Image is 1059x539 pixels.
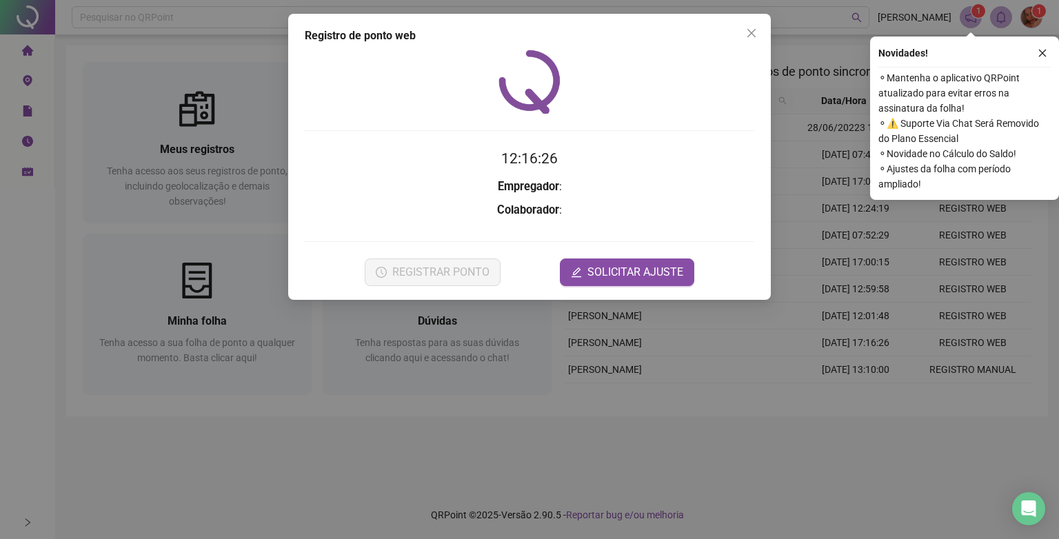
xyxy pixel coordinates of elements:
[1012,492,1045,525] div: Open Intercom Messenger
[365,258,501,286] button: REGISTRAR PONTO
[501,150,558,167] time: 12:16:26
[746,28,757,39] span: close
[498,180,559,193] strong: Empregador
[878,116,1051,146] span: ⚬ ⚠️ Suporte Via Chat Será Removido do Plano Essencial
[305,201,754,219] h3: :
[571,267,582,278] span: edit
[1038,48,1047,58] span: close
[560,258,694,286] button: editSOLICITAR AJUSTE
[587,264,683,281] span: SOLICITAR AJUSTE
[878,70,1051,116] span: ⚬ Mantenha o aplicativo QRPoint atualizado para evitar erros na assinatura da folha!
[305,178,754,196] h3: :
[878,161,1051,192] span: ⚬ Ajustes da folha com período ampliado!
[878,146,1051,161] span: ⚬ Novidade no Cálculo do Saldo!
[497,203,559,216] strong: Colaborador
[305,28,754,44] div: Registro de ponto web
[740,22,763,44] button: Close
[498,50,561,114] img: QRPoint
[878,45,928,61] span: Novidades !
